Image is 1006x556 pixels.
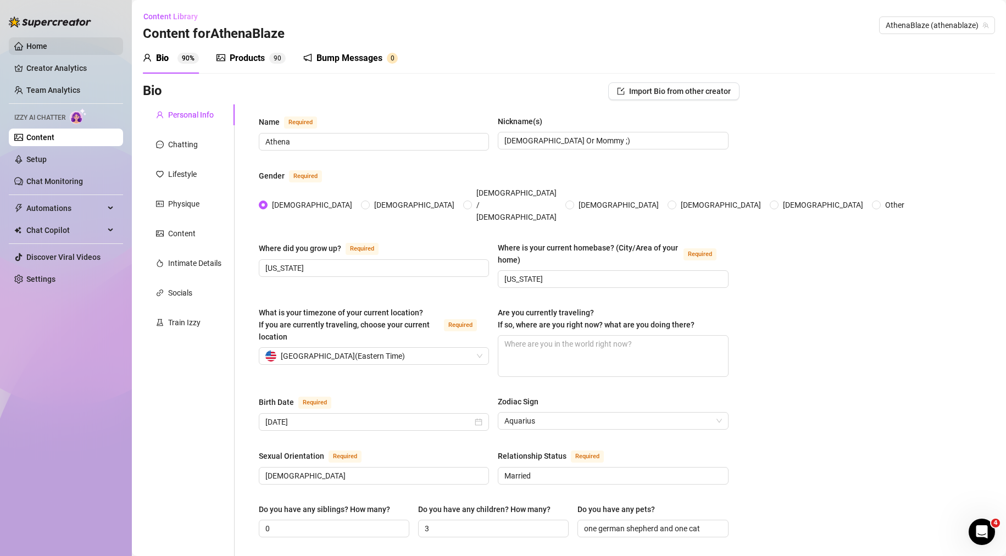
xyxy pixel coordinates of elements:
a: Team Analytics [26,86,80,94]
span: 9 [274,54,277,62]
input: Where did you grow up? [265,262,480,274]
span: message [156,141,164,148]
span: [DEMOGRAPHIC_DATA] [574,199,663,211]
span: Automations [26,199,104,217]
span: Izzy AI Chatter [14,113,65,123]
div: Do you have any pets? [577,503,655,515]
div: Personal Info [168,109,214,121]
div: Bump Messages [316,52,382,65]
a: Settings [26,275,55,283]
span: Are you currently traveling? If so, where are you right now? what are you doing there? [498,308,694,329]
div: Nickname(s) [498,115,542,127]
span: 0 [277,54,281,62]
input: Sexual Orientation [265,470,480,482]
label: Do you have any pets? [577,503,663,515]
span: idcard [156,200,164,208]
input: Do you have any pets? [584,522,719,535]
span: What is your timezone of your current location? If you are currently traveling, choose your curre... [259,308,430,341]
img: logo-BBDzfeDw.svg [9,16,91,27]
img: Chat Copilot [14,226,21,234]
div: Zodiac Sign [498,396,538,408]
img: us [265,351,276,362]
label: Name [259,115,329,129]
span: user [156,111,164,119]
span: 4 [991,519,1000,527]
label: Do you have any children? How many? [418,503,558,515]
span: Other [881,199,909,211]
span: picture [216,53,225,62]
label: Zodiac Sign [498,396,546,408]
span: [DEMOGRAPHIC_DATA] [779,199,868,211]
span: Required [571,451,604,463]
input: Do you have any siblings? How many? [265,522,401,535]
a: Content [26,133,54,142]
label: Nickname(s) [498,115,550,127]
input: Do you have any children? How many? [425,522,560,535]
iframe: Intercom live chat [969,519,995,545]
div: Train Izzy [168,316,201,329]
span: Required [284,116,317,129]
span: Required [683,248,716,260]
div: Physique [168,198,199,210]
span: team [982,22,989,29]
span: Required [289,170,322,182]
label: Birth Date [259,396,343,409]
a: Setup [26,155,47,164]
span: Aquarius [504,413,721,429]
span: Required [329,451,362,463]
input: Name [265,136,480,148]
h3: Content for AthenaBlaze [143,25,285,43]
input: Birth Date [265,416,473,428]
span: Required [298,397,331,409]
h3: Bio [143,82,162,100]
span: AthenaBlaze (athenablaze) [886,17,988,34]
span: [GEOGRAPHIC_DATA] ( Eastern Time ) [281,348,405,364]
div: Lifestyle [168,168,197,180]
span: Required [444,319,477,331]
div: Intimate Details [168,257,221,269]
label: Where did you grow up? [259,242,391,255]
label: Do you have any siblings? How many? [259,503,398,515]
input: Relationship Status [504,470,719,482]
div: Products [230,52,265,65]
div: Do you have any children? How many? [418,503,551,515]
div: Sexual Orientation [259,450,324,462]
a: Chat Monitoring [26,177,83,186]
a: Creator Analytics [26,59,114,77]
span: [DEMOGRAPHIC_DATA] / [DEMOGRAPHIC_DATA] [472,187,561,223]
label: Where is your current homebase? (City/Area of your home) [498,242,728,266]
span: notification [303,53,312,62]
div: Do you have any siblings? How many? [259,503,390,515]
span: Chat Copilot [26,221,104,239]
span: fire [156,259,164,267]
div: Chatting [168,138,198,151]
div: Relationship Status [498,450,566,462]
a: Home [26,42,47,51]
span: link [156,289,164,297]
input: Where is your current homebase? (City/Area of your home) [504,273,719,285]
div: Name [259,116,280,128]
div: Where did you grow up? [259,242,341,254]
span: user [143,53,152,62]
label: Sexual Orientation [259,449,374,463]
div: Bio [156,52,169,65]
label: Gender [259,169,334,182]
div: Birth Date [259,396,294,408]
span: heart [156,170,164,178]
span: [DEMOGRAPHIC_DATA] [676,199,765,211]
div: Gender [259,170,285,182]
span: import [617,87,625,95]
div: Where is your current homebase? (City/Area of your home) [498,242,679,266]
label: Relationship Status [498,449,616,463]
sup: 0 [387,53,398,64]
button: Content Library [143,8,207,25]
span: [DEMOGRAPHIC_DATA] [370,199,459,211]
span: [DEMOGRAPHIC_DATA] [268,199,357,211]
span: Import Bio from other creator [629,87,731,96]
span: Content Library [143,12,198,21]
input: Nickname(s) [504,135,719,147]
sup: 90 [269,53,286,64]
div: Socials [168,287,192,299]
span: thunderbolt [14,204,23,213]
span: picture [156,230,164,237]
